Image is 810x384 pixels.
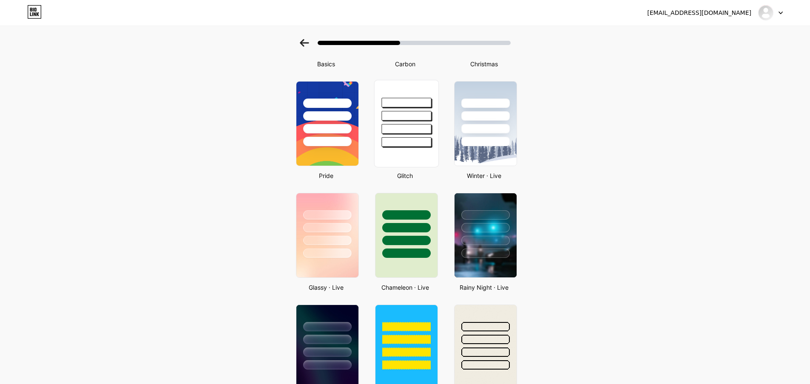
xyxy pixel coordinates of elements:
img: blushbloom [758,5,774,21]
div: [EMAIL_ADDRESS][DOMAIN_NAME] [647,8,751,17]
div: Chameleon · Live [372,283,438,292]
div: Glitch [372,171,438,180]
div: Basics [293,59,359,68]
div: Pride [293,171,359,180]
div: Carbon [372,59,438,68]
div: Christmas [452,59,517,68]
div: Winter · Live [452,171,517,180]
div: Glassy · Live [293,283,359,292]
div: Rainy Night · Live [452,283,517,292]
